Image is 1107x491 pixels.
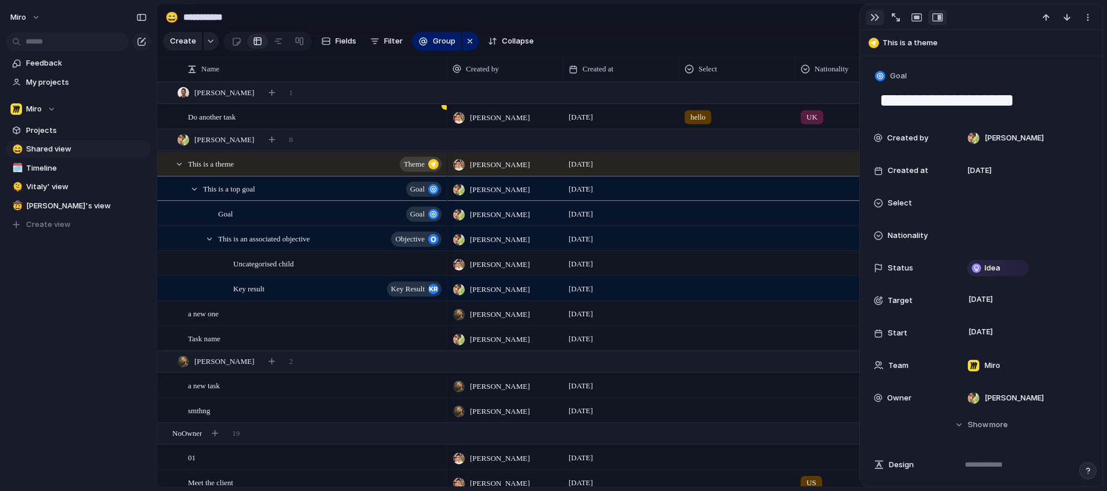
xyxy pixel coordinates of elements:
span: Goal [218,207,233,220]
span: Task name [188,331,220,345]
span: [PERSON_NAME] [470,381,530,392]
button: Showmore [874,414,1088,435]
span: [PERSON_NAME] [194,134,254,146]
span: [PERSON_NAME] [985,132,1044,144]
span: [DATE] [569,233,593,245]
span: Filter [384,35,403,47]
span: Target [888,295,913,306]
span: Miro [26,103,42,115]
button: miro [5,8,46,27]
span: Uncategorised child [233,257,294,270]
span: Group [433,35,455,47]
button: 🤠 [10,200,22,212]
button: Create [163,32,202,50]
span: more [989,419,1008,431]
span: Team [888,360,909,371]
span: This is a theme [882,37,1097,49]
span: [PERSON_NAME] [470,453,530,464]
span: [DATE] [569,380,593,392]
span: Feedback [26,57,147,69]
span: Fields [335,35,356,47]
a: 😄Shared view [6,140,151,158]
span: [DATE] [965,293,996,306]
span: [DATE] [965,325,996,339]
span: Collapse [502,35,534,47]
span: Start [888,327,907,339]
span: [PERSON_NAME] [470,284,530,295]
span: objective [395,231,425,247]
div: 🤠 [12,199,20,212]
span: [PERSON_NAME] [194,356,254,367]
span: hello [690,111,706,123]
button: This is a theme [865,34,1097,52]
span: 1 [289,87,293,99]
span: Name [201,63,219,75]
button: 😄 [162,8,181,27]
span: Miro [985,360,1000,371]
button: 🗓️ [10,163,22,174]
div: 🗓️ [12,161,20,175]
span: [DATE] [569,477,593,489]
span: [DATE] [569,183,593,195]
button: goal [406,182,442,197]
button: Group [412,32,461,50]
span: theme [404,156,425,172]
a: 🫠Vitaly' view [6,178,151,196]
span: Created by [887,132,928,144]
span: [DATE] [967,165,992,176]
span: 01 [188,450,196,464]
a: 🗓️Timeline [6,160,151,177]
span: 19 [232,428,240,439]
span: miro [10,12,26,23]
span: [PERSON_NAME] [470,184,530,196]
span: [PERSON_NAME] [470,478,530,489]
span: 8 [289,134,293,146]
span: [PERSON_NAME] [470,159,530,171]
span: [PERSON_NAME] [194,87,254,99]
span: This is a theme [188,157,234,170]
div: 😄 [165,9,178,25]
span: Created at [888,165,928,176]
a: 🤠[PERSON_NAME]'s view [6,197,151,215]
div: 🫠 [12,180,20,194]
span: [PERSON_NAME] [470,406,530,417]
span: [PERSON_NAME] [470,309,530,320]
span: Timeline [26,163,147,174]
span: Do another task [188,110,236,123]
span: [PERSON_NAME] [470,112,530,124]
span: [DATE] [569,308,593,320]
span: a new task [188,378,220,392]
span: [DATE] [569,208,593,220]
span: [DATE] [569,158,593,170]
span: Nationality [815,63,849,75]
button: 😄 [10,143,22,155]
span: [DATE] [569,283,593,295]
span: [PERSON_NAME]'s view [26,200,147,212]
span: [PERSON_NAME] [470,259,530,270]
span: [DATE] [569,111,593,123]
span: 2 [289,356,293,367]
span: This is an associated objective [218,232,310,245]
button: Create view [6,216,151,233]
button: Filter [366,32,407,50]
a: My projects [6,74,151,91]
span: Meet the client [188,475,233,489]
span: Projects [26,125,147,136]
span: Select [699,63,717,75]
span: UK [806,111,817,123]
span: [DATE] [569,452,593,464]
button: Collapse [483,32,538,50]
button: Miro [6,100,151,118]
span: key result [391,281,425,297]
span: Goal [890,70,907,82]
span: Design [889,459,914,471]
button: Fields [317,32,361,50]
span: a new one [188,306,219,320]
div: 😄 [12,143,20,156]
button: theme [400,157,442,172]
span: [DATE] [569,405,593,417]
span: This is a top goal [203,182,255,195]
span: [DATE] [569,333,593,345]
